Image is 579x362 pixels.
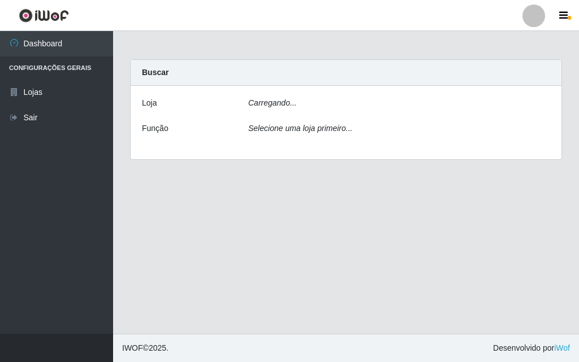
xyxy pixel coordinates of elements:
strong: Buscar [142,68,168,77]
i: Carregando... [248,98,297,107]
label: Loja [142,97,157,109]
img: CoreUI Logo [19,8,69,23]
i: Selecione uma loja primeiro... [248,124,352,133]
span: Desenvolvido por [493,342,570,354]
span: © 2025 . [122,342,168,354]
span: IWOF [122,343,143,352]
a: iWof [554,343,570,352]
label: Função [142,123,168,134]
